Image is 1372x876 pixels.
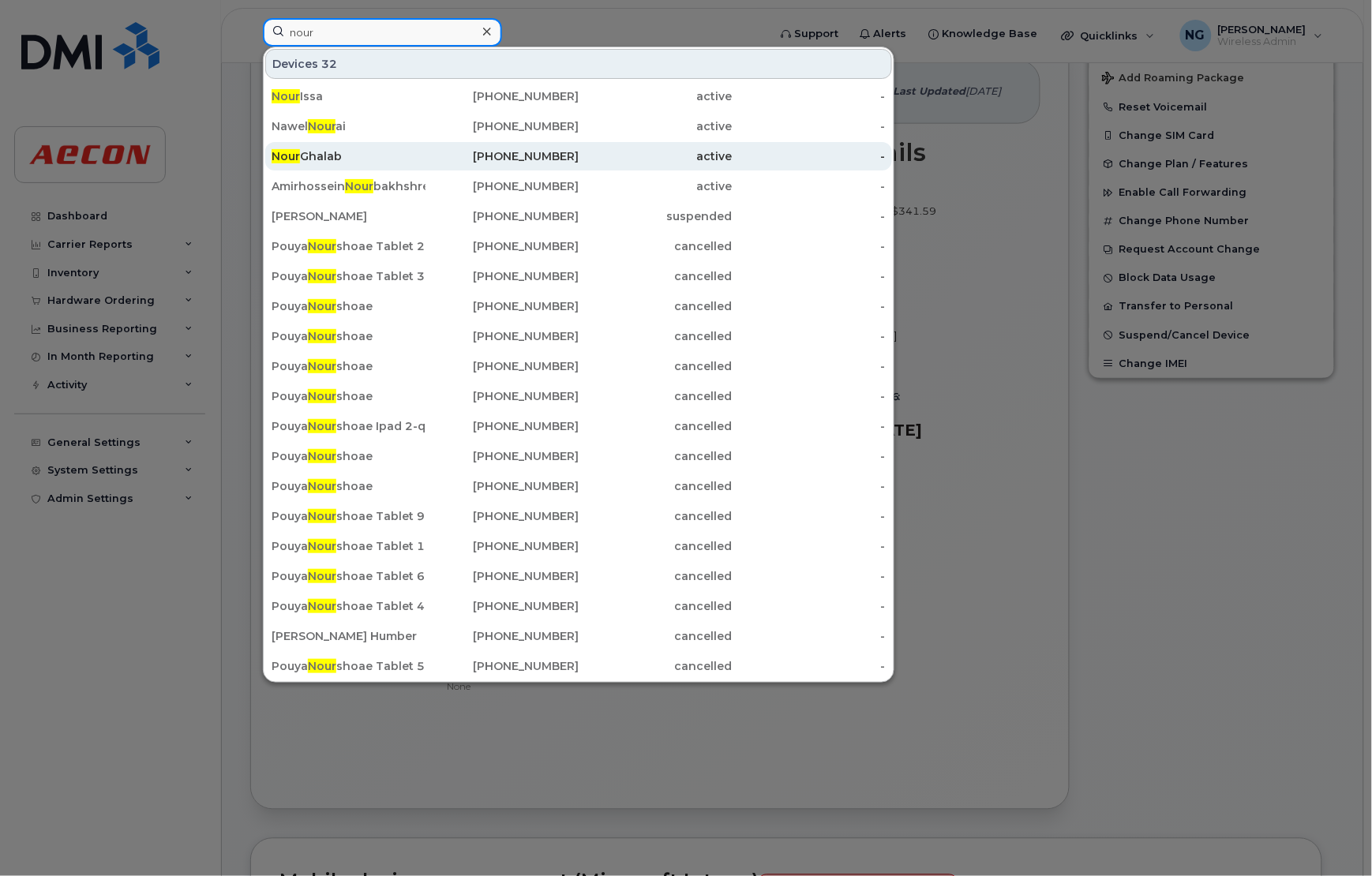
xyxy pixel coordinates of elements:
[265,622,892,650] a: [PERSON_NAME] Humber[PHONE_NUMBER]cancelled-
[579,208,733,224] div: suspended
[579,268,733,284] div: cancelled
[733,268,887,284] div: -
[272,598,425,614] div: Pouya shoae Tablet 4
[425,148,579,164] div: [PHONE_NUMBER]
[265,532,892,560] a: PouyaNourshoae Tablet 1[PHONE_NUMBER]cancelled-
[272,149,300,163] span: Nour
[425,508,579,524] div: [PHONE_NUMBER]
[272,568,425,584] div: Pouya shoae Tablet 6
[265,292,892,320] a: PouyaNourshoae[PHONE_NUMBER]cancelled-
[733,178,887,194] div: -
[579,598,733,614] div: cancelled
[308,359,336,373] span: Nour
[425,358,579,374] div: [PHONE_NUMBER]
[308,569,336,583] span: Nour
[308,239,336,253] span: Nour
[425,628,579,644] div: [PHONE_NUMBER]
[308,269,336,283] span: Nour
[579,118,733,134] div: active
[272,88,425,104] div: Issa
[579,328,733,344] div: cancelled
[733,478,887,494] div: -
[733,598,887,614] div: -
[265,232,892,260] a: PouyaNourshoae Tablet 2[PHONE_NUMBER]cancelled-
[308,509,336,523] span: Nour
[425,238,579,254] div: [PHONE_NUMBER]
[308,119,336,133] span: Nour
[265,412,892,440] a: PouyaNourshoae Ipad 2-qve[PHONE_NUMBER]cancelled-
[579,418,733,434] div: cancelled
[265,562,892,590] a: PouyaNourshoae Tablet 6[PHONE_NUMBER]cancelled-
[272,268,425,284] div: Pouya shoae Tablet 3
[272,388,425,404] div: Pouya shoae
[308,299,336,313] span: Nour
[733,508,887,524] div: -
[579,538,733,554] div: cancelled
[579,238,733,254] div: cancelled
[425,658,579,674] div: [PHONE_NUMBER]
[425,178,579,194] div: [PHONE_NUMBER]
[272,418,425,434] div: Pouya shoae Ipad 2-qve
[272,118,425,134] div: Nawel ai
[321,56,337,72] span: 32
[272,628,425,644] div: [PERSON_NAME] Humber
[272,658,425,674] div: Pouya shoae Tablet 5
[733,628,887,644] div: -
[733,88,887,104] div: -
[733,448,887,464] div: -
[425,268,579,284] div: [PHONE_NUMBER]
[425,418,579,434] div: [PHONE_NUMBER]
[265,49,892,79] div: Devices
[308,599,336,613] span: Nour
[308,389,336,403] span: Nour
[579,628,733,644] div: cancelled
[272,328,425,344] div: Pouya shoae
[265,592,892,620] a: PouyaNourshoae Tablet 4[PHONE_NUMBER]cancelled-
[579,448,733,464] div: cancelled
[265,472,892,500] a: PouyaNourshoae[PHONE_NUMBER]cancelled-
[733,568,887,584] div: -
[425,568,579,584] div: [PHONE_NUMBER]
[263,18,502,47] input: Find something...
[272,89,300,103] span: Nour
[733,538,887,554] div: -
[345,179,373,193] span: Nour
[265,502,892,530] a: PouyaNourshoae Tablet 9[PHONE_NUMBER]cancelled-
[265,322,892,350] a: PouyaNourshoae[PHONE_NUMBER]cancelled-
[308,329,336,343] span: Nour
[733,238,887,254] div: -
[265,382,892,410] a: PouyaNourshoae[PHONE_NUMBER]cancelled-
[272,208,425,224] div: [PERSON_NAME]
[272,178,425,194] div: Amirhossein bakhshrezaei
[579,88,733,104] div: active
[733,328,887,344] div: -
[579,478,733,494] div: cancelled
[425,478,579,494] div: [PHONE_NUMBER]
[272,358,425,374] div: Pouya shoae
[579,298,733,314] div: cancelled
[425,328,579,344] div: [PHONE_NUMBER]
[265,352,892,380] a: PouyaNourshoae[PHONE_NUMBER]cancelled-
[579,178,733,194] div: active
[425,298,579,314] div: [PHONE_NUMBER]
[265,142,892,170] a: NourGhalab[PHONE_NUMBER]active-
[272,478,425,494] div: Pouya shoae
[425,598,579,614] div: [PHONE_NUMBER]
[425,538,579,554] div: [PHONE_NUMBER]
[308,449,336,463] span: Nour
[308,659,336,673] span: Nour
[425,208,579,224] div: [PHONE_NUMBER]
[733,118,887,134] div: -
[733,388,887,404] div: -
[265,202,892,230] a: [PERSON_NAME][PHONE_NUMBER]suspended-
[265,172,892,200] a: AmirhosseinNourbakhshrezaei[PHONE_NUMBER]active-
[733,418,887,434] div: -
[733,148,887,164] div: -
[733,358,887,374] div: -
[272,508,425,524] div: Pouya shoae Tablet 9
[265,112,892,140] a: NawelNourai[PHONE_NUMBER]active-
[579,508,733,524] div: cancelled
[579,148,733,164] div: active
[425,388,579,404] div: [PHONE_NUMBER]
[425,448,579,464] div: [PHONE_NUMBER]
